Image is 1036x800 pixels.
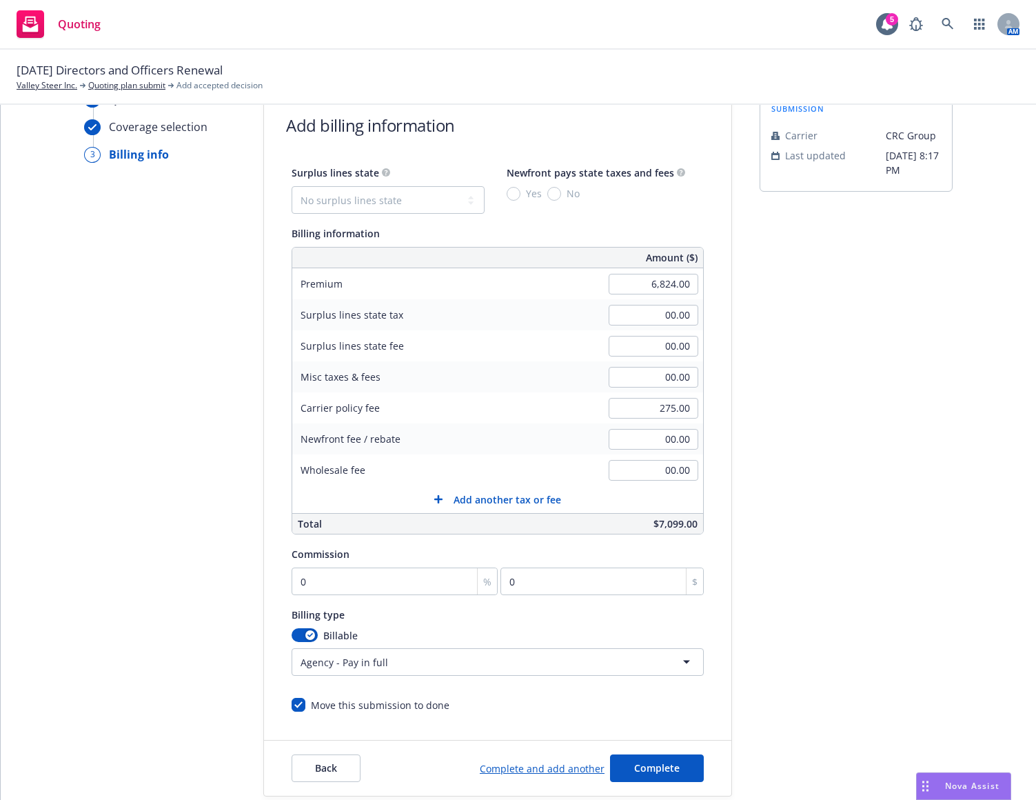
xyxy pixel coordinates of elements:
span: Complete [634,761,680,774]
span: Add accepted decision [176,79,263,92]
span: Surplus lines state fee [301,339,404,352]
input: 0.00 [609,305,698,326]
a: Complete and add another [480,761,605,776]
a: Search [934,10,962,38]
div: Drag to move [917,773,934,799]
a: Quoting plan submit [88,79,165,92]
input: 0.00 [609,460,698,481]
span: Add another tax or fee [454,492,561,507]
input: 0.00 [609,398,698,419]
span: Surplus lines state tax [301,308,403,321]
input: 0.00 [609,429,698,450]
a: Quoting [11,5,106,43]
span: Premium [301,277,343,290]
span: Back [315,761,337,774]
a: Valley Steer Inc. [17,79,77,92]
h1: Add billing information [286,114,455,137]
div: 3 [84,147,101,163]
span: $7,099.00 [653,517,698,530]
span: CRC Group [886,128,941,143]
div: Coverage selection [109,119,207,135]
button: Add another tax or fee [292,486,703,513]
span: submission [771,103,824,114]
button: Complete [610,754,704,782]
span: [DATE] 8:17 PM [886,148,941,177]
div: 5 [886,13,898,26]
div: Billable [292,628,704,643]
span: No [567,186,580,201]
span: Billing information [292,227,380,240]
input: 0.00 [609,274,698,294]
input: 0.00 [609,336,698,357]
span: Yes [526,186,542,201]
span: Commission [292,548,349,561]
span: Total [298,517,322,530]
span: Amount ($) [646,250,698,265]
input: No [547,187,561,201]
span: Newfront pays state taxes and fees [507,166,674,179]
span: % [483,574,491,589]
input: Yes [507,187,520,201]
span: Wholesale fee [301,463,365,477]
span: Nova Assist [945,780,999,792]
span: $ [692,574,698,589]
div: Move this submission to done [311,698,449,712]
span: Carrier [785,128,817,143]
span: Newfront fee / rebate [301,432,400,446]
a: Report a Bug [902,10,930,38]
a: Switch app [966,10,993,38]
span: Misc taxes & fees [301,370,380,383]
span: Quoting [58,19,101,30]
div: Billing info [109,146,169,163]
button: Back [292,754,360,782]
button: Nova Assist [916,772,1011,800]
span: [DATE] Directors and Officers Renewal [17,61,223,79]
span: Surplus lines state [292,166,379,179]
input: 0.00 [609,367,698,388]
span: Carrier policy fee [301,401,380,414]
span: Billing type [292,608,345,621]
span: Last updated [785,148,846,163]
